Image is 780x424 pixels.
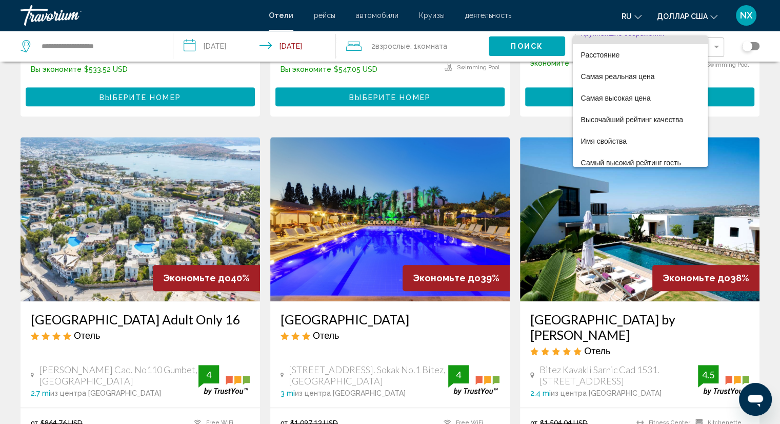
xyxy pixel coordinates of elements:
[581,137,627,145] font: Имя свойства
[739,383,772,416] iframe: Кнопка запуска окна обмена сообщениями
[581,72,655,81] font: Самая реальная цена
[581,51,620,59] font: Расстояние
[573,35,708,167] div: Сортировать по
[581,159,681,167] font: Самый высокий рейтинг гость
[581,115,684,124] font: Высочайший рейтинг качества
[581,94,651,102] font: Самая высокая цена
